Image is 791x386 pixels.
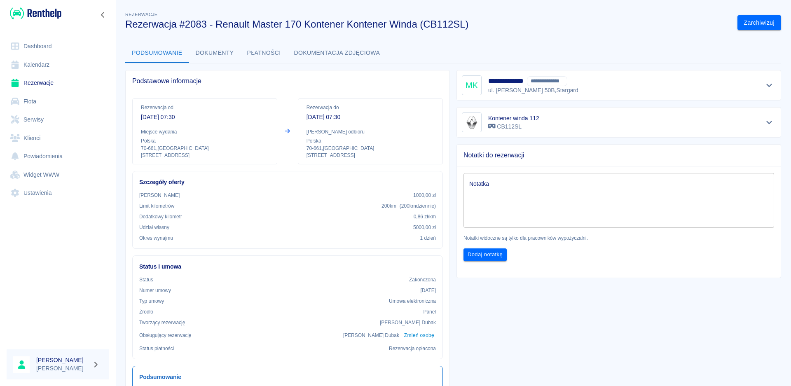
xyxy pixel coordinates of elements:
p: [DATE] 07:30 [307,113,434,122]
p: [DATE] 07:30 [141,113,269,122]
button: Pokaż szczegóły [763,80,776,91]
a: Serwisy [7,110,109,129]
p: 70-661 , [GEOGRAPHIC_DATA] [307,145,434,152]
button: Płatności [241,43,288,63]
h3: Rezerwacja #2083 - Renault Master 170 Kontener Kontener Winda (CB112SL) [125,19,731,30]
p: Umowa elektroniczna [389,297,436,305]
p: 0,86 zł /km [414,213,436,220]
p: [PERSON_NAME] Dubak [343,332,399,339]
a: Dashboard [7,37,109,56]
p: [STREET_ADDRESS] [141,152,269,159]
p: 200 km [381,202,436,210]
button: Podsumowanie [125,43,189,63]
p: [PERSON_NAME] [36,364,89,373]
a: Powiadomienia [7,147,109,166]
p: Tworzący rezerwację [139,319,185,326]
button: Dokumenty [189,43,241,63]
p: Numer umowy [139,287,171,294]
button: Pokaż szczegóły [763,117,776,128]
a: Ustawienia [7,184,109,202]
span: Podstawowe informacje [132,77,443,85]
p: [STREET_ADDRESS] [307,152,434,159]
p: Polska [141,137,269,145]
h6: Status i umowa [139,262,436,271]
p: Status [139,276,153,283]
p: Dodatkowy kilometr [139,213,182,220]
p: Udział własny [139,224,169,231]
p: 1000,00 zł [413,192,436,199]
div: MK [462,75,482,95]
button: Dokumentacja zdjęciowa [288,43,387,63]
p: Status płatności [139,345,174,352]
p: [PERSON_NAME] Dubak [380,319,436,326]
span: ( 200 km dziennie ) [400,203,436,209]
p: Rezerwacja opłacona [389,345,436,352]
button: Dodaj notatkę [463,248,507,261]
h6: Podsumowanie [139,373,436,381]
p: 70-661 , [GEOGRAPHIC_DATA] [141,145,269,152]
h6: Kontener winda 112 [488,114,539,122]
p: Miejsce wydania [141,128,269,136]
p: 1 dzień [420,234,436,242]
button: Zmień osobę [403,330,436,342]
a: Widget WWW [7,166,109,184]
p: Obsługujący rezerwację [139,332,192,339]
h6: Szczegóły oferty [139,178,436,187]
a: Kalendarz [7,56,109,74]
a: Klienci [7,129,109,147]
button: Zwiń nawigację [97,9,109,20]
img: Image [463,114,480,131]
span: Notatki do rezerwacji [463,151,774,159]
p: Żrodło [139,308,153,316]
p: 5000,00 zł [413,224,436,231]
p: CB112SL [488,122,539,131]
a: Flota [7,92,109,111]
p: Typ umowy [139,297,164,305]
p: Panel [424,308,436,316]
p: Notatki widoczne są tylko dla pracowników wypożyczalni. [463,234,774,242]
button: Zarchiwizuj [737,15,781,30]
p: Okres wynajmu [139,234,173,242]
a: Rezerwacje [7,74,109,92]
p: Rezerwacja do [307,104,434,111]
p: ul. [PERSON_NAME] 50B , Stargard [488,86,587,95]
p: [PERSON_NAME] [139,192,180,199]
p: Limit kilometrów [139,202,174,210]
a: Renthelp logo [7,7,61,20]
p: Zakończona [409,276,436,283]
p: [DATE] [420,287,436,294]
p: [PERSON_NAME] odbioru [307,128,434,136]
h6: [PERSON_NAME] [36,356,89,364]
p: Rezerwacja od [141,104,269,111]
p: Polska [307,137,434,145]
span: Rezerwacje [125,12,157,17]
img: Renthelp logo [10,7,61,20]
